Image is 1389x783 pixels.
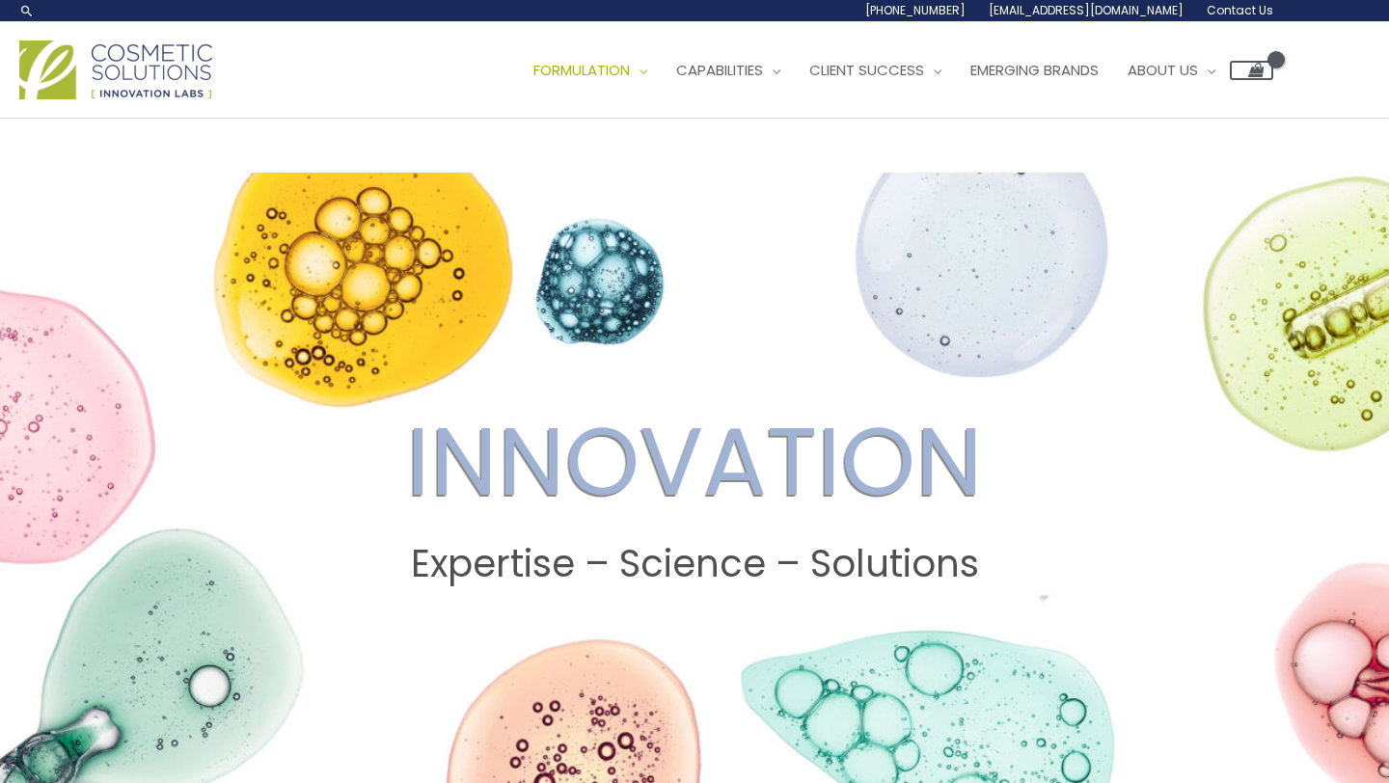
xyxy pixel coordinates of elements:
[676,60,763,80] span: Capabilities
[1113,41,1230,99] a: About Us
[865,2,966,18] span: [PHONE_NUMBER]
[519,41,662,99] a: Formulation
[18,405,1371,519] h2: INNOVATION
[970,60,1099,80] span: Emerging Brands
[795,41,956,99] a: Client Success
[533,60,630,80] span: Formulation
[504,41,1273,99] nav: Site Navigation
[1230,61,1273,80] a: View Shopping Cart, empty
[18,542,1371,586] h2: Expertise – Science – Solutions
[19,40,212,99] img: Cosmetic Solutions Logo
[19,3,35,18] a: Search icon link
[1128,60,1198,80] span: About Us
[662,41,795,99] a: Capabilities
[1207,2,1273,18] span: Contact Us
[989,2,1184,18] span: [EMAIL_ADDRESS][DOMAIN_NAME]
[956,41,1113,99] a: Emerging Brands
[809,60,924,80] span: Client Success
